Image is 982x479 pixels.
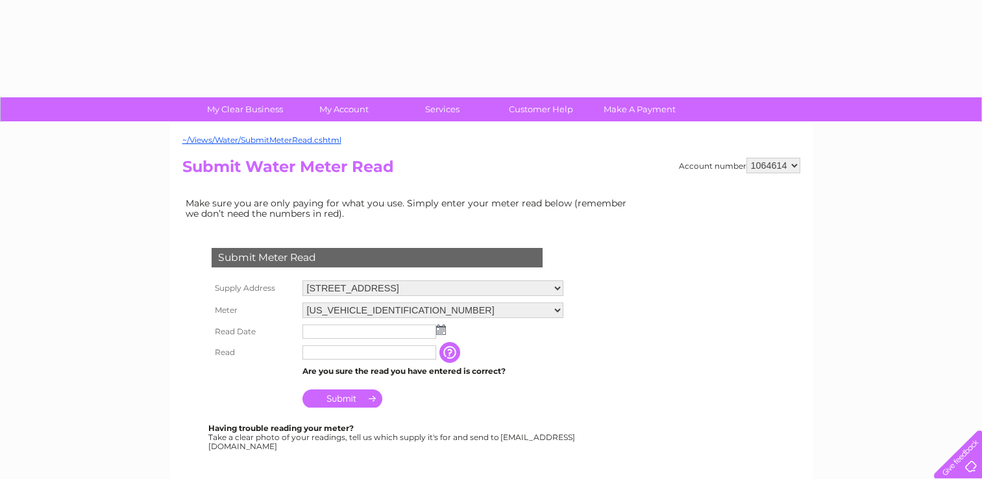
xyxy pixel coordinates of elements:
th: Read Date [208,321,299,342]
td: Make sure you are only paying for what you use. Simply enter your meter read below (remember we d... [182,195,637,222]
th: Read [208,342,299,363]
th: Meter [208,299,299,321]
a: Make A Payment [586,97,693,121]
a: ~/Views/Water/SubmitMeterRead.cshtml [182,135,341,145]
div: Submit Meter Read [212,248,543,267]
a: Services [389,97,496,121]
div: Take a clear photo of your readings, tell us which supply it's for and send to [EMAIL_ADDRESS][DO... [208,424,577,450]
input: Submit [302,389,382,408]
a: Customer Help [487,97,595,121]
h2: Submit Water Meter Read [182,158,800,182]
td: Are you sure the read you have entered is correct? [299,363,567,380]
a: My Account [290,97,397,121]
img: ... [436,325,446,335]
input: Information [439,342,463,363]
div: Account number [679,158,800,173]
th: Supply Address [208,277,299,299]
a: My Clear Business [191,97,299,121]
b: Having trouble reading your meter? [208,423,354,433]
